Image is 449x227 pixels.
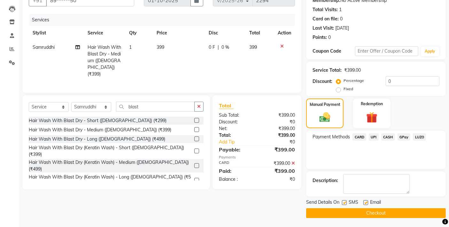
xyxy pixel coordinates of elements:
[370,199,381,207] span: Email
[316,111,333,124] img: _cash.svg
[29,26,84,40] th: Stylist
[257,167,300,175] div: ₹399.00
[257,125,300,132] div: ₹399.00
[310,102,340,107] label: Manual Payment
[88,44,121,77] span: Hair Wash With Blast Dry - Medium ([DEMOGRAPHIC_DATA]) (₹399)
[313,78,332,85] div: Discount:
[421,47,439,56] button: Apply
[257,119,300,125] div: ₹0
[274,26,295,40] th: Action
[219,102,234,109] span: Total
[125,26,153,40] th: Qty
[29,174,192,187] div: Hair Wash With Blast Dry (Keratin Wash) - Long ([DEMOGRAPHIC_DATA]) (₹599)
[363,111,381,125] img: _gift.svg
[249,44,257,50] span: 399
[257,176,300,183] div: ₹0
[361,101,383,107] label: Redemption
[214,139,264,145] a: Add Tip
[328,34,331,41] div: 0
[257,160,300,167] div: ₹399.00
[221,44,229,51] span: 0 %
[29,127,171,133] div: Hair Wash With Blast Dry - Medium ([DEMOGRAPHIC_DATA]) (₹399)
[29,136,165,143] div: Hair Wash With Blast Dry - Long ([DEMOGRAPHIC_DATA]) (₹499)
[306,199,339,207] span: Send Details On
[29,144,192,158] div: Hair Wash With Blast Dry (Keratin Wash) - Short ([DEMOGRAPHIC_DATA]) (₹399)
[398,133,411,141] span: GPay
[339,6,342,13] div: 1
[245,26,274,40] th: Total
[214,146,257,153] div: Payable:
[313,25,334,32] div: Last Visit:
[214,132,257,139] div: Total:
[84,26,125,40] th: Service
[257,112,300,119] div: ₹399.00
[413,133,426,141] span: LUZO
[29,14,300,26] div: Services
[313,16,339,22] div: Card on file:
[214,112,257,119] div: Sub Total:
[219,155,295,160] div: Payments
[313,177,338,184] div: Description:
[157,44,164,50] span: 399
[306,208,446,218] button: Checkout
[344,78,364,84] label: Percentage
[209,44,215,51] span: 0 F
[355,46,418,56] input: Enter Offer / Coupon Code
[153,26,205,40] th: Price
[369,133,379,141] span: UPI
[313,6,338,13] div: Total Visits:
[214,167,257,175] div: Paid:
[344,67,361,74] div: ₹399.00
[218,44,219,51] span: |
[349,199,358,207] span: SMS
[129,44,132,50] span: 1
[381,133,395,141] span: CASH
[352,133,366,141] span: CARD
[29,159,192,172] div: Hair Wash With Blast Dry (Keratin Wash) - Medium ([DEMOGRAPHIC_DATA]) (₹499)
[116,102,195,112] input: Search or Scan
[257,146,300,153] div: ₹399.00
[344,86,353,92] label: Fixed
[205,26,245,40] th: Disc
[313,67,342,74] div: Service Total:
[214,125,257,132] div: Net:
[335,25,349,32] div: [DATE]
[33,44,55,50] span: Samruddhi
[214,160,257,167] div: CARD
[214,119,257,125] div: Discount:
[313,34,327,41] div: Points:
[313,48,355,55] div: Coupon Code
[340,16,343,22] div: 0
[264,139,300,145] div: ₹0
[257,132,300,139] div: ₹399.00
[313,134,350,140] span: Payment Methods
[29,117,166,124] div: Hair Wash With Blast Dry - Short ([DEMOGRAPHIC_DATA]) (₹299)
[214,176,257,183] div: Balance :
